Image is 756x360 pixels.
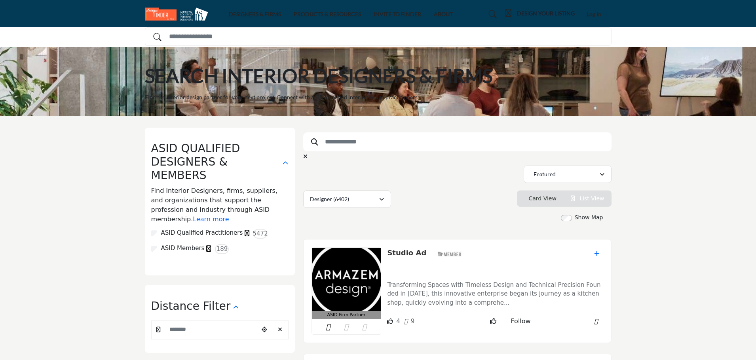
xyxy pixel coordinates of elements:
[274,321,286,338] div: Clear search location
[387,276,603,307] a: Transforming Spaces with Timeless Design and Technical Precision Founded in [DATE], this innovati...
[534,170,556,178] p: Featured
[517,190,564,207] li: Card View
[151,300,231,313] h2: Distance Filter
[151,142,280,182] h2: ASID QUALIFIED DESIGNERS & MEMBERS
[528,195,556,202] span: Card View
[589,314,603,329] a: Redirect to listing
[517,10,575,17] h5: DESIGN YOUR LISTING
[579,195,604,202] span: List View
[482,8,501,21] a: Search
[540,313,585,330] button: View Profile
[161,228,243,237] label: ASID Qualified Practitioners
[152,321,258,337] input: Search Location
[151,246,157,252] input: ASID Members checkbox
[524,195,557,202] a: View Card
[303,132,612,151] input: Search Keyword
[434,11,453,17] a: ABOUT
[396,318,400,325] span: 4
[387,281,603,307] p: Transforming Spaces with Timeless Design and Technical Precision Founded in [DATE], this innovati...
[327,312,366,319] span: ASID Firm Partner
[594,251,599,257] a: Add To List
[151,230,157,236] input: ASID Qualified Practitioners checkbox
[215,244,229,254] span: 189
[145,93,419,101] p: Find the interior design partner for your next project. Connect with ASID-qualified interior desi...
[310,195,349,203] p: Designer (6402)
[587,11,601,17] span: Log In
[505,9,575,19] div: DESIGN YOUR LISTING
[253,229,267,239] span: 5472
[145,64,492,88] h1: SEARCH INTERIOR DESIGNERS & FIRMS
[374,11,421,17] a: INVITE TO FINDER
[524,166,612,183] button: Featured
[411,318,415,325] span: 9
[387,318,393,324] i: Likes
[312,248,381,319] a: ASID Firm Partner
[193,215,229,223] a: Learn more
[294,11,361,17] a: PRODUCTS & RESOURCES
[161,244,205,253] label: ASID Members
[312,248,381,311] img: Studio Ad
[434,249,465,258] img: ASID Members Badge Icon
[575,213,603,222] label: Show Map
[151,186,289,224] p: Find Interior Designers, firms, suppliers, and organizations that support the profession and indu...
[505,313,536,329] button: Follow
[303,190,391,208] button: Designer (6402)
[571,195,604,202] a: View List
[145,8,212,21] img: Site Logo
[404,317,415,326] div: Followers
[145,27,612,46] input: Search Solutions
[258,321,270,338] div: Choose your current location
[564,190,612,207] li: List View
[229,11,281,17] a: DESIGNERS & FIRMS
[577,7,612,21] button: Log In
[387,249,426,257] a: Studio Ad
[387,247,426,274] p: Studio Ad
[485,313,501,329] button: Like listing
